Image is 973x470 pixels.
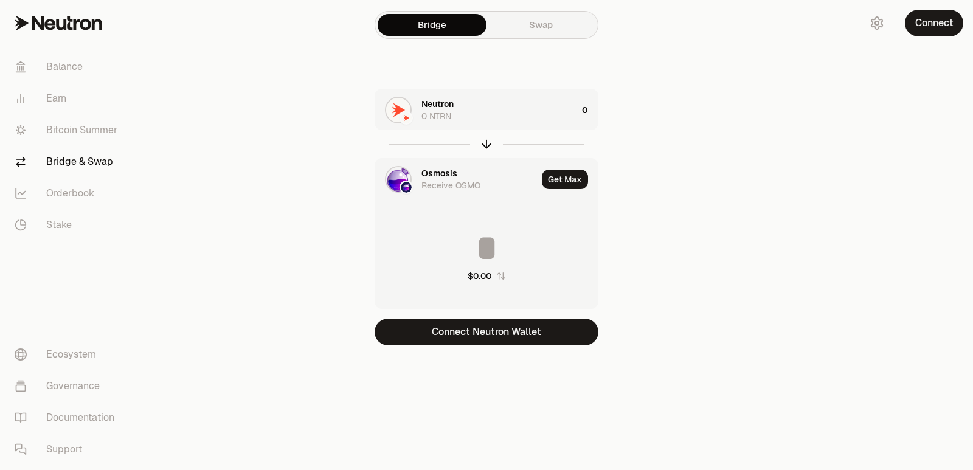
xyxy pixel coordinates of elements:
button: NTRN LogoNeutron LogoNeutron0 NTRN0 [375,89,598,131]
div: OSMO LogoOsmosis LogoOsmosisReceive OSMO [375,159,537,200]
a: Earn [5,83,131,114]
img: OSMO Logo [386,167,410,192]
div: Receive OSMO [421,179,480,192]
div: NTRN LogoNeutron LogoNeutron0 NTRN [375,89,577,131]
button: Get Max [542,170,588,189]
div: 0 [582,89,598,131]
div: Osmosis [421,167,457,179]
img: NTRN Logo [386,98,410,122]
button: Connect Neutron Wallet [375,319,598,345]
a: Governance [5,370,131,402]
button: Connect [905,10,963,36]
a: Support [5,434,131,465]
a: Bridge & Swap [5,146,131,178]
a: Balance [5,51,131,83]
a: Stake [5,209,131,241]
div: $0.00 [468,270,491,282]
img: Osmosis Logo [401,182,412,193]
div: 0 NTRN [421,110,451,122]
a: Orderbook [5,178,131,209]
a: Documentation [5,402,131,434]
a: Bridge [378,14,486,36]
a: Bitcoin Summer [5,114,131,146]
img: Neutron Logo [401,112,412,123]
a: Ecosystem [5,339,131,370]
button: $0.00 [468,270,506,282]
a: Swap [486,14,595,36]
div: Neutron [421,98,454,110]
